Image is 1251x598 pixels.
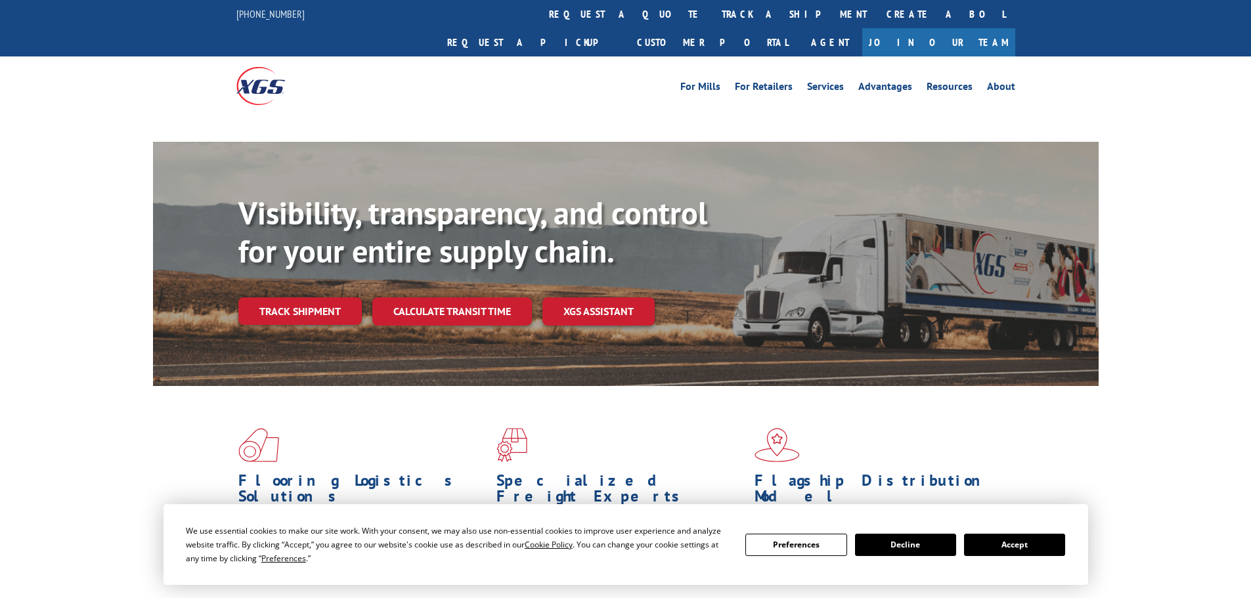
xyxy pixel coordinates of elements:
[627,28,798,56] a: Customer Portal
[525,539,573,550] span: Cookie Policy
[238,192,707,271] b: Visibility, transparency, and control for your entire supply chain.
[186,524,730,565] div: We use essential cookies to make our site work. With your consent, we may also use non-essential ...
[238,473,487,511] h1: Flooring Logistics Solutions
[680,81,720,96] a: For Mills
[798,28,862,56] a: Agent
[261,553,306,564] span: Preferences
[862,28,1015,56] a: Join Our Team
[735,81,793,96] a: For Retailers
[745,534,846,556] button: Preferences
[437,28,627,56] a: Request a pickup
[236,7,305,20] a: [PHONE_NUMBER]
[164,504,1088,585] div: Cookie Consent Prompt
[858,81,912,96] a: Advantages
[807,81,844,96] a: Services
[542,297,655,326] a: XGS ASSISTANT
[372,297,532,326] a: Calculate transit time
[496,473,745,511] h1: Specialized Freight Experts
[755,473,1003,511] h1: Flagship Distribution Model
[238,428,279,462] img: xgs-icon-total-supply-chain-intelligence-red
[927,81,973,96] a: Resources
[855,534,956,556] button: Decline
[238,297,362,325] a: Track shipment
[496,428,527,462] img: xgs-icon-focused-on-flooring-red
[987,81,1015,96] a: About
[755,428,800,462] img: xgs-icon-flagship-distribution-model-red
[964,534,1065,556] button: Accept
